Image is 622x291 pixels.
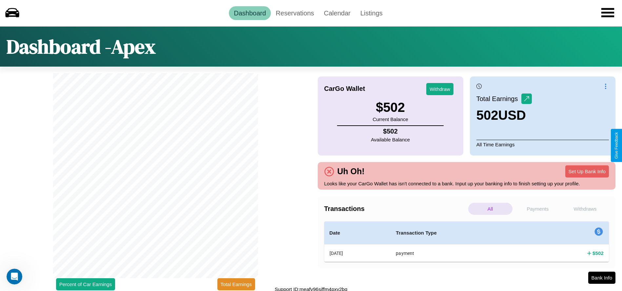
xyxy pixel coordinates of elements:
p: Looks like your CarGo Wallet has isn't connected to a bank. Input up your banking info to finish ... [324,179,609,188]
a: Reservations [271,6,319,20]
h4: Transaction Type [396,229,526,237]
button: Total Earnings [217,278,255,290]
button: Percent of Car Earnings [56,278,115,290]
th: payment [391,244,532,262]
p: Current Balance [372,115,408,124]
button: Withdraw [426,83,453,95]
iframe: Intercom live chat [7,269,22,284]
p: Total Earnings [476,93,521,105]
a: Calendar [319,6,355,20]
p: Withdraws [563,203,607,215]
p: All Time Earnings [476,140,609,149]
h4: CarGo Wallet [324,85,365,93]
h3: 502 USD [476,108,532,123]
h1: Dashboard - Apex [7,33,156,60]
table: simple table [324,221,609,262]
h4: Transactions [324,205,467,213]
h4: $ 502 [371,128,410,135]
p: Available Balance [371,135,410,144]
div: Give Feedback [614,132,619,159]
h4: Uh Oh! [334,167,368,176]
h4: $ 502 [592,250,604,257]
p: All [468,203,512,215]
button: Bank Info [588,272,615,284]
a: Dashboard [229,6,271,20]
h4: Date [330,229,386,237]
p: Payments [516,203,560,215]
th: [DATE] [324,244,391,262]
h3: $ 502 [372,100,408,115]
button: Set Up Bank Info [565,165,609,177]
a: Listings [355,6,388,20]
